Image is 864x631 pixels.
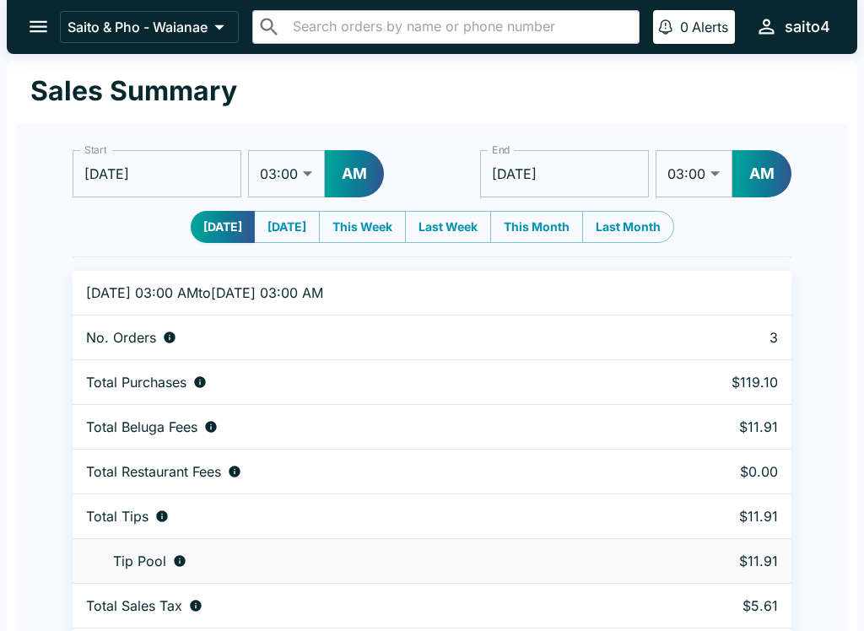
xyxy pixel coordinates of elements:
p: 0 [680,19,688,35]
button: [DATE] [191,211,255,243]
h1: Sales Summary [30,74,237,108]
div: Combined individual and pooled tips [86,508,612,525]
p: Total Restaurant Fees [86,463,221,480]
p: Alerts [692,19,728,35]
button: Saito & Pho - Waianae [60,11,239,43]
button: Last Month [582,211,674,243]
p: Total Sales Tax [86,597,182,614]
p: Saito & Pho - Waianae [67,19,208,35]
input: Search orders by name or phone number [288,15,632,39]
p: 3 [639,329,778,346]
p: $119.10 [639,374,778,391]
p: $11.91 [639,553,778,569]
div: Number of orders placed [86,329,612,346]
input: Choose date, selected date is Sep 8, 2025 [73,150,241,197]
div: Fees paid by diners to Beluga [86,418,612,435]
p: Tip Pool [113,553,166,569]
p: $11.91 [639,508,778,525]
p: [DATE] 03:00 AM to [DATE] 03:00 AM [86,284,612,301]
p: Total Tips [86,508,148,525]
p: Total Beluga Fees [86,418,197,435]
div: Aggregate order subtotals [86,374,612,391]
p: $11.91 [639,418,778,435]
p: $0.00 [639,463,778,480]
button: saito4 [748,8,837,45]
label: End [492,143,510,157]
p: No. Orders [86,329,156,346]
label: Start [84,143,106,157]
div: Tips unclaimed by a waiter [86,553,612,569]
button: AM [325,150,384,197]
div: saito4 [785,17,830,37]
button: [DATE] [254,211,320,243]
button: AM [732,150,791,197]
button: open drawer [17,5,60,48]
button: Last Week [405,211,491,243]
input: Choose date, selected date is Sep 9, 2025 [480,150,649,197]
div: Sales tax paid by diners [86,597,612,614]
button: This Month [490,211,583,243]
p: $5.61 [639,597,778,614]
div: Fees paid by diners to restaurant [86,463,612,480]
button: This Week [319,211,406,243]
p: Total Purchases [86,374,186,391]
